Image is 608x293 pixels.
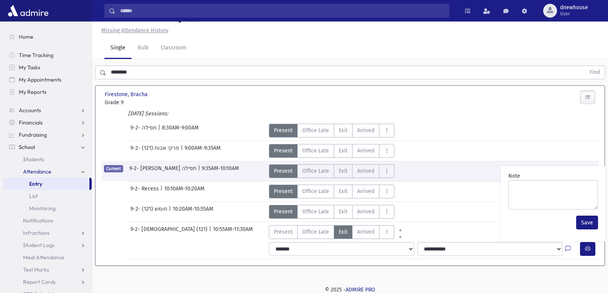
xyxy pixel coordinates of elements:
span: Exit [339,187,348,195]
span: School [19,144,35,151]
a: Bulk [132,38,155,59]
span: Financials [19,119,43,126]
span: Exit [339,228,348,236]
span: Arrived [357,187,374,195]
span: Time Tracking [19,52,53,59]
span: My Appointments [19,76,61,83]
div: AttTypes [269,205,394,219]
span: Exit [339,126,348,134]
span: Infractions [23,229,49,236]
a: Accounts [3,104,92,116]
a: Home [3,31,92,43]
span: Report Cards [23,278,56,285]
div: AttTypes [269,144,394,158]
span: Present [274,147,293,155]
span: 9-2- Recess [130,185,160,198]
a: My Tasks [3,61,92,74]
span: Present [274,187,293,195]
a: Test Marks [3,264,92,276]
a: Students [3,153,92,165]
span: Exit [339,147,348,155]
u: Missing Attendance History [101,27,168,34]
span: | [158,124,162,137]
span: Present [274,228,293,236]
span: | [209,225,213,239]
span: Office Late [302,208,329,216]
span: | [181,144,185,158]
a: Attendance [3,165,92,178]
span: Students [23,156,44,163]
span: Arrived [357,167,374,175]
span: Firestone, Bracha [105,90,149,98]
a: Financials [3,116,92,129]
span: Exit [339,167,348,175]
span: Meal Attendance [23,254,64,261]
span: My Reports [19,88,46,95]
a: My Appointments [3,74,92,86]
a: Single [104,38,132,59]
span: 10:10AM-10:20AM [164,185,204,198]
a: Missing Attendance History [98,27,168,34]
a: List [3,190,92,202]
div: AttTypes [269,185,394,198]
span: User [560,11,588,17]
span: | [169,205,173,219]
span: Attendance [23,168,51,175]
span: Arrived [357,126,374,134]
span: 9-2- חומש (121) [130,205,169,219]
span: Notifications [23,217,53,224]
span: Accounts [19,107,41,114]
div: AttTypes [269,124,394,137]
span: Office Late [302,147,329,155]
span: Present [274,167,293,175]
span: Arrived [357,147,374,155]
a: Infractions [3,227,92,239]
a: All Later [394,231,406,237]
button: Save [576,216,598,229]
button: Find [585,66,605,79]
span: Fundraising [19,131,47,138]
span: 10:55AM-11:30AM [213,225,253,239]
a: Monitoring [3,202,92,214]
i: [DATE] Sessions: [128,110,168,117]
span: dnewhouse [560,5,588,11]
span: 9-2- תפילה [130,124,158,137]
label: Note [508,172,520,180]
a: Report Cards [3,276,92,288]
span: Student Logs [23,242,54,249]
a: Classroom [155,38,193,59]
span: Test Marks [23,266,49,273]
span: 9:00AM-9:35AM [185,144,221,158]
span: 9-2- [PERSON_NAME] תפילה [129,164,198,178]
span: Exit [339,208,348,216]
span: Arrived [357,228,374,236]
span: Office Late [302,187,329,195]
span: Current [104,165,123,172]
a: Student Logs [3,239,92,251]
span: Arrived [357,208,374,216]
span: Present [274,126,293,134]
a: Fundraising [3,129,92,141]
span: List [29,193,38,200]
span: Entry [29,180,42,187]
span: | [160,185,164,198]
a: Meal Attendance [3,251,92,264]
span: Office Late [302,167,329,175]
a: My Reports [3,86,92,98]
span: My Tasks [19,64,40,71]
span: 8:30AM-9:00AM [162,124,199,137]
a: All Prior [394,225,406,231]
a: Notifications [3,214,92,227]
span: Office Late [302,126,329,134]
div: AttTypes [269,164,394,178]
span: 10:20AM-10:55AM [173,205,213,219]
span: Grade 9 [105,98,180,106]
span: 9:35AM-10:10AM [202,164,239,178]
img: AdmirePro [6,3,50,18]
span: | [198,164,202,178]
a: School [3,141,92,153]
span: 9-2- פרקי אבות (121) [130,144,181,158]
div: AttTypes [269,225,406,239]
span: Monitoring [29,205,56,212]
span: Office Late [302,228,329,236]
